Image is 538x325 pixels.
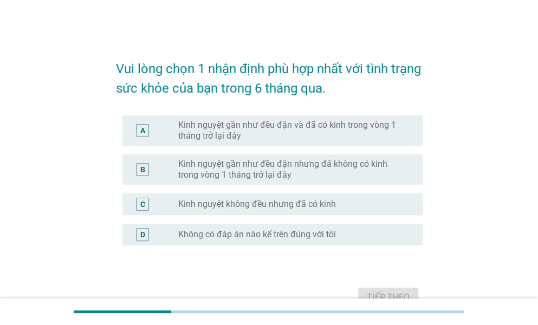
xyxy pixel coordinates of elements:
label: Kinh nguyệt không đều nhưng đã có kinh [178,199,336,210]
div: C [140,198,145,210]
div: B [140,164,145,175]
div: A [140,125,145,136]
label: Không có đáp án nào kể trên đúng với tôi [178,229,336,240]
label: Kinh nguyệt gần như đều đặn và đã có kinh trong vòng 1 tháng trở lại đây [178,120,405,141]
div: D [140,229,145,240]
label: Kinh nguyệt gần như đều đặn nhưng đã không có kinh trong vòng 1 tháng trở lại đây [178,159,405,180]
h2: Vui lòng chọn 1 nhận định phù hợp nhất với tình trạng sức khỏe của bạn trong 6 tháng qua. [116,48,423,98]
